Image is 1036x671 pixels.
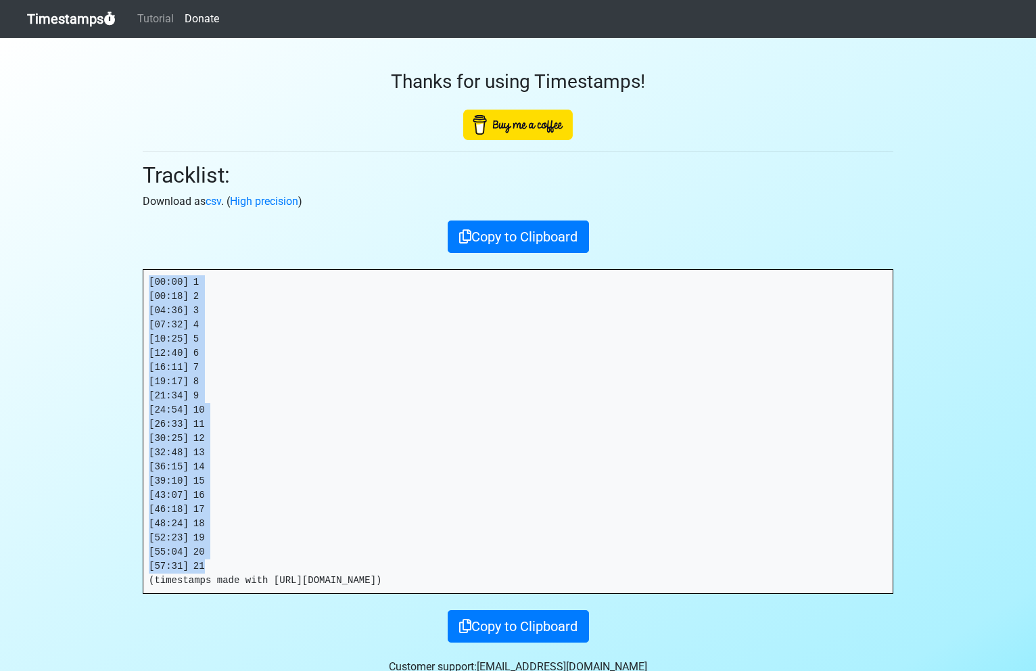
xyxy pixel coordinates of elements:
[448,221,589,253] button: Copy to Clipboard
[206,195,221,208] a: csv
[143,193,893,210] p: Download as . ( )
[132,5,179,32] a: Tutorial
[230,195,298,208] a: High precision
[143,270,893,593] pre: [00:00] 1 [00:18] 2 [04:36] 3 [07:32] 4 [10:25] 5 [12:40] 6 [16:11] 7 [19:17] 8 [21:34] 9 [24:54]...
[179,5,225,32] a: Donate
[968,603,1020,655] iframe: Drift Widget Chat Controller
[143,70,893,93] h3: Thanks for using Timestamps!
[448,610,589,643] button: Copy to Clipboard
[27,5,116,32] a: Timestamps
[143,162,893,188] h2: Tracklist:
[463,110,573,140] img: Buy Me A Coffee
